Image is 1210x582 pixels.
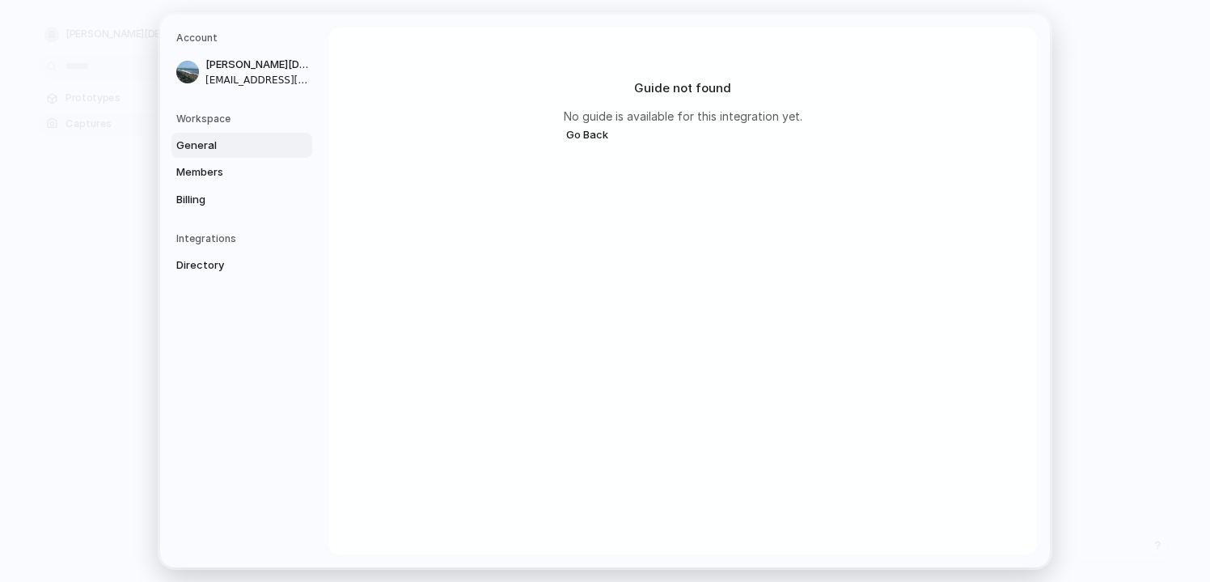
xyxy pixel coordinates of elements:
[176,257,280,274] span: Directory
[171,159,312,185] a: Members
[171,52,312,92] a: [PERSON_NAME][DEMOGRAPHIC_DATA][EMAIL_ADDRESS][DOMAIN_NAME]
[171,132,312,158] a: General
[564,124,611,145] button: Go Back
[176,111,312,125] h5: Workspace
[564,107,802,124] p: No guide is available for this integration yet.
[564,79,802,98] h2: Guide not found
[176,232,312,246] h5: Integrations
[205,57,309,73] span: [PERSON_NAME][DEMOGRAPHIC_DATA]
[171,253,312,278] a: Directory
[171,186,312,212] a: Billing
[176,191,280,207] span: Billing
[176,164,280,181] span: Members
[176,31,312,45] h5: Account
[176,137,280,153] span: General
[205,72,309,87] span: [EMAIL_ADDRESS][DOMAIN_NAME]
